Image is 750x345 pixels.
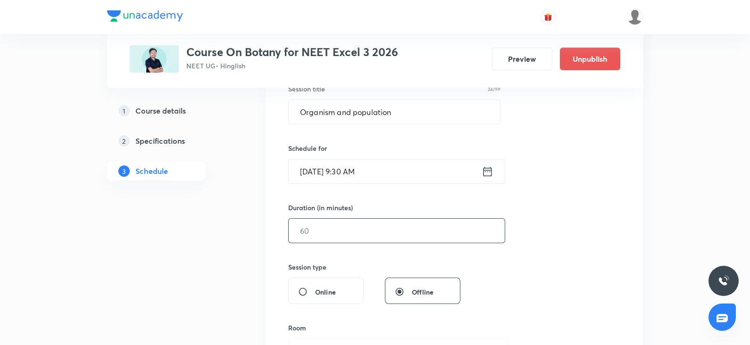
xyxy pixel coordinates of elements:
h5: Course details [135,105,186,116]
input: A great title is short, clear and descriptive [289,100,500,124]
h5: Specifications [135,135,185,147]
img: ttu [718,275,729,287]
img: BFBED017-447D-4699-B95F-0164EAA1CF77_plus.png [130,45,179,73]
button: avatar [541,9,556,25]
input: 60 [289,219,505,243]
h6: Session title [288,84,325,94]
h6: Room [288,323,306,333]
p: 1 [118,105,130,116]
span: Online [315,287,336,297]
h6: Schedule for [288,143,500,153]
p: NEET UG • Hinglish [186,61,398,71]
button: Unpublish [560,48,620,70]
h3: Course On Botany for NEET Excel 3 2026 [186,45,398,59]
span: Offline [412,287,433,297]
img: Aarati parsewar [627,9,643,25]
a: 1Course details [107,101,235,120]
img: Company Logo [107,10,183,22]
a: 2Specifications [107,131,235,150]
p: 24/99 [488,87,500,91]
h5: Schedule [135,165,168,177]
p: 3 [118,165,130,177]
button: Preview [492,48,552,70]
img: avatar [544,13,552,21]
a: Company Logo [107,10,183,24]
h6: Duration (in minutes) [288,203,353,213]
p: 2 [118,135,130,147]
h6: Session type [288,262,326,272]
